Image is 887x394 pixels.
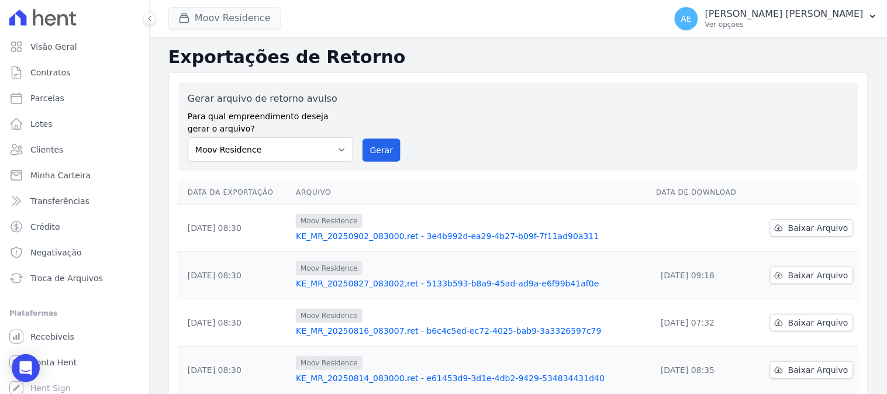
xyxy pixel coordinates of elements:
[30,170,91,181] span: Minha Carteira
[30,247,82,258] span: Negativação
[168,47,868,68] h2: Exportações de Retorno
[30,221,60,233] span: Crédito
[651,181,753,205] th: Data de Download
[12,354,40,382] div: Open Intercom Messenger
[188,106,353,135] label: Para qual empreendimento deseja gerar o arquivo?
[788,364,848,376] span: Baixar Arquivo
[296,278,647,289] a: KE_MR_20250827_083002.ret - 5133b593-b8a9-45ad-ad9a-e6f99b41af0e
[188,92,353,106] label: Gerar arquivo de retorno avulso
[178,205,291,252] td: [DATE] 08:30
[5,61,144,84] a: Contratos
[5,87,144,110] a: Parcelas
[30,92,64,104] span: Parcelas
[651,252,753,299] td: [DATE] 09:18
[5,325,144,348] a: Recebíveis
[296,356,362,370] span: Moov Residence
[168,7,281,29] button: Moov Residence
[651,299,753,347] td: [DATE] 07:32
[30,331,74,343] span: Recebíveis
[9,306,140,320] div: Plataformas
[788,317,848,329] span: Baixar Arquivo
[291,181,651,205] th: Arquivo
[770,267,854,284] a: Baixar Arquivo
[30,144,63,155] span: Clientes
[363,139,401,162] button: Gerar
[5,164,144,187] a: Minha Carteira
[5,112,144,136] a: Lotes
[5,35,144,58] a: Visão Geral
[770,361,854,379] a: Baixar Arquivo
[5,215,144,239] a: Crédito
[30,272,103,284] span: Troca de Arquivos
[5,241,144,264] a: Negativação
[788,269,848,281] span: Baixar Arquivo
[30,357,77,368] span: Conta Hent
[770,314,854,331] a: Baixar Arquivo
[30,41,77,53] span: Visão Geral
[296,309,362,323] span: Moov Residence
[770,219,854,237] a: Baixar Arquivo
[705,20,864,29] p: Ver opções
[296,325,647,337] a: KE_MR_20250816_083007.ret - b6c4c5ed-ec72-4025-bab9-3a3326597c79
[178,252,291,299] td: [DATE] 08:30
[296,214,362,228] span: Moov Residence
[30,118,53,130] span: Lotes
[681,15,692,23] span: AE
[296,261,362,275] span: Moov Residence
[788,222,848,234] span: Baixar Arquivo
[178,347,291,394] td: [DATE] 08:30
[5,351,144,374] a: Conta Hent
[296,372,647,384] a: KE_MR_20250814_083000.ret - e61453d9-3d1e-4db2-9429-534834431d40
[30,67,70,78] span: Contratos
[5,189,144,213] a: Transferências
[651,347,753,394] td: [DATE] 08:35
[5,138,144,161] a: Clientes
[665,2,887,35] button: AE [PERSON_NAME] [PERSON_NAME] Ver opções
[30,195,89,207] span: Transferências
[296,230,647,242] a: KE_MR_20250902_083000.ret - 3e4b992d-ea29-4b27-b09f-7f11ad90a311
[705,8,864,20] p: [PERSON_NAME] [PERSON_NAME]
[178,299,291,347] td: [DATE] 08:30
[5,267,144,290] a: Troca de Arquivos
[178,181,291,205] th: Data da Exportação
